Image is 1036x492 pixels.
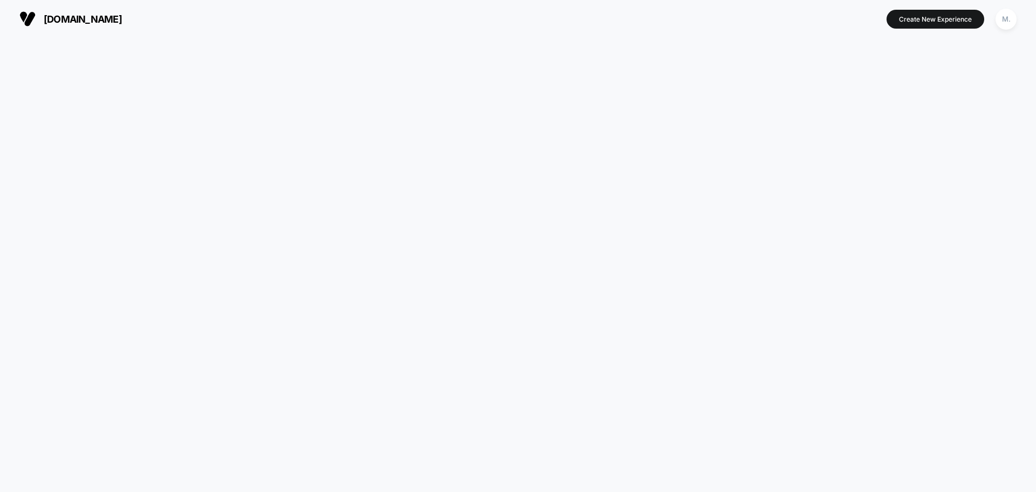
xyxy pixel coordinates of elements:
span: [DOMAIN_NAME] [44,14,122,25]
button: M. [992,8,1020,30]
img: Visually logo [19,11,36,27]
button: Create New Experience [887,10,984,29]
div: M. [996,9,1017,30]
button: [DOMAIN_NAME] [16,10,125,28]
